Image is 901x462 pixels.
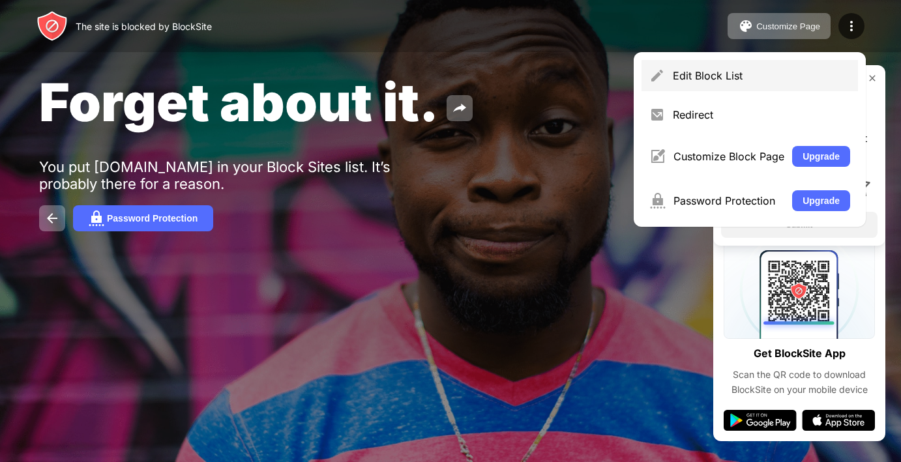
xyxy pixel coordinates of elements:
[738,18,754,34] img: pallet.svg
[73,205,213,231] button: Password Protection
[754,344,846,363] div: Get BlockSite App
[107,213,198,224] div: Password Protection
[452,100,467,116] img: share.svg
[673,108,850,121] div: Redirect
[867,73,878,83] img: rate-us-close.svg
[649,68,665,83] img: menu-pencil.svg
[76,21,212,32] div: The site is blocked by BlockSite
[724,368,875,397] div: Scan the QR code to download BlockSite on your mobile device
[724,410,797,431] img: google-play.svg
[649,149,666,164] img: menu-customize.svg
[673,150,784,163] div: Customize Block Page
[792,146,850,167] button: Upgrade
[728,13,831,39] button: Customize Page
[39,70,439,134] span: Forget about it.
[89,210,104,226] img: password.svg
[649,193,666,209] img: menu-password.svg
[44,210,60,226] img: back.svg
[39,158,442,192] div: You put [DOMAIN_NAME] in your Block Sites list. It’s probably there for a reason.
[673,194,784,207] div: Password Protection
[756,22,820,31] div: Customize Page
[649,107,665,123] img: menu-redirect.svg
[37,10,68,42] img: header-logo.svg
[844,18,859,34] img: menu-icon.svg
[792,190,850,211] button: Upgrade
[802,410,875,431] img: app-store.svg
[673,69,850,82] div: Edit Block List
